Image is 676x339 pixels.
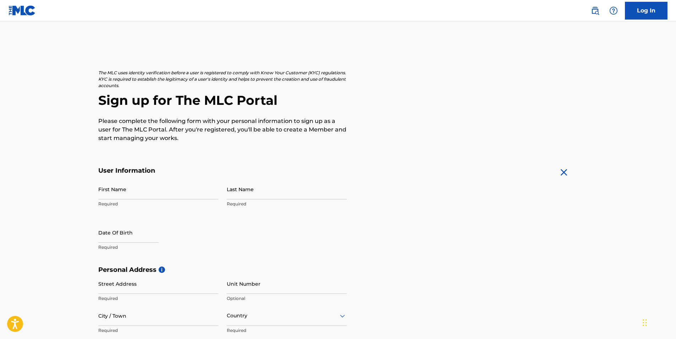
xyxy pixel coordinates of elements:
[588,4,602,18] a: Public Search
[641,305,676,339] iframe: Chat Widget
[98,92,578,108] h2: Sign up for The MLC Portal
[98,201,218,207] p: Required
[625,2,667,20] a: Log In
[98,117,347,142] p: Please complete the following form with your personal information to sign up as a user for The ML...
[98,167,347,175] h5: User Information
[98,244,218,251] p: Required
[227,295,347,302] p: Optional
[591,6,599,15] img: search
[98,70,347,89] p: The MLC uses identity verification before a user is registered to comply with Know Your Customer ...
[558,167,570,178] img: close
[609,6,618,15] img: help
[227,327,347,334] p: Required
[606,4,621,18] div: Help
[98,327,218,334] p: Required
[643,312,647,333] div: Drag
[98,266,578,274] h5: Personal Address
[227,201,347,207] p: Required
[159,267,165,273] span: i
[9,5,36,16] img: MLC Logo
[98,295,218,302] p: Required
